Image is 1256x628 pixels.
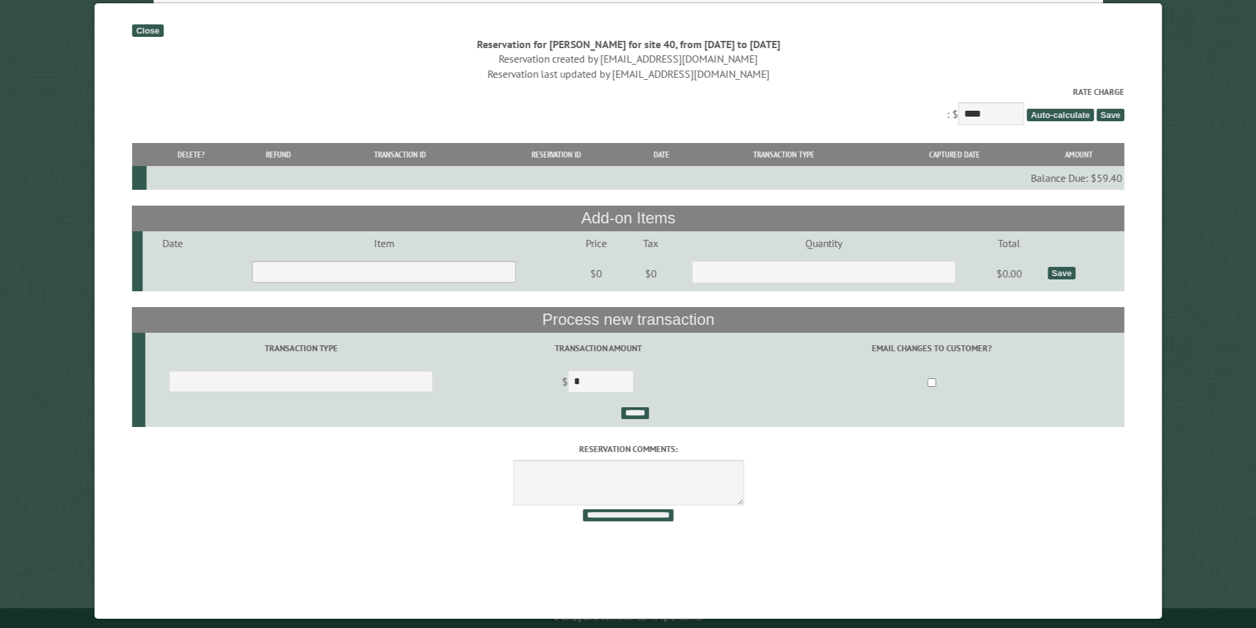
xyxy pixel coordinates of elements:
td: Item [202,231,565,255]
th: Add-on Items [132,206,1124,231]
td: Total [972,231,1045,255]
span: Save [1096,109,1124,121]
th: Amount [1032,143,1124,166]
td: Price [565,231,627,255]
div: Reservation last updated by [EMAIL_ADDRESS][DOMAIN_NAME] [132,67,1124,81]
span: Auto-calculate [1027,109,1094,121]
th: Delete? [146,143,235,166]
td: Balance Due: $59.40 [146,166,1124,190]
label: Transaction Amount [458,342,737,355]
td: Quantity [674,231,972,255]
small: © Campground Commander LLC. All rights reserved. [554,614,703,622]
div: Close [132,24,163,37]
label: Email changes to customer? [741,342,1122,355]
th: Transaction ID [320,143,479,166]
label: Rate Charge [132,86,1124,98]
th: Date [632,143,691,166]
th: Refund [236,143,320,166]
td: Tax [627,231,674,255]
td: $0 [565,255,627,292]
th: Reservation ID [480,143,632,166]
td: Date [142,231,203,255]
td: $0 [627,255,674,292]
div: Save [1048,267,1075,279]
td: $0.00 [972,255,1045,292]
div: Reservation created by [EMAIL_ADDRESS][DOMAIN_NAME] [132,51,1124,66]
th: Process new transaction [132,307,1124,332]
div: Reservation for [PERSON_NAME] for site 40, from [DATE] to [DATE] [132,37,1124,51]
label: Reservation comments: [132,443,1124,455]
th: Captured Date [876,143,1032,166]
th: Transaction Type [691,143,877,166]
td: $ [456,364,739,401]
div: : $ [132,86,1124,128]
label: Transaction Type [147,342,454,355]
